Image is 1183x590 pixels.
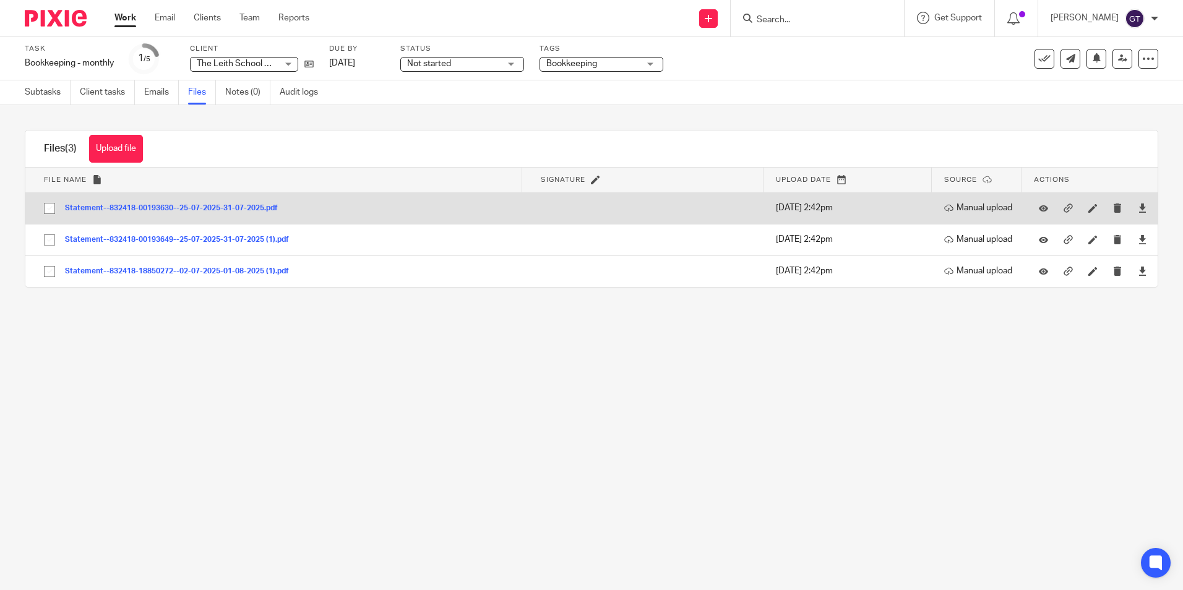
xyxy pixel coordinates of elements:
img: svg%3E [1125,9,1145,28]
a: Notes (0) [225,80,270,105]
a: Download [1138,265,1147,277]
p: Manual upload [944,202,1015,214]
p: [DATE] 2:42pm [776,233,926,246]
h1: Files [44,142,77,155]
label: Client [190,44,314,54]
a: Download [1138,233,1147,246]
a: Work [114,12,136,24]
a: Client tasks [80,80,135,105]
label: Tags [540,44,663,54]
span: Get Support [934,14,982,22]
input: Select [38,197,61,220]
span: Upload date [776,176,831,183]
span: The Leith School Of Art [197,59,288,68]
span: [DATE] [329,59,355,67]
label: Status [400,44,524,54]
p: [DATE] 2:42pm [776,265,926,277]
button: Statement--832418-18850272--02-07-2025-01-08-2025 (1).pdf [65,267,298,276]
input: Select [38,228,61,252]
button: Statement--832418-00193649--25-07-2025-31-07-2025 (1).pdf [65,236,298,244]
span: Actions [1034,176,1070,183]
p: Manual upload [944,265,1015,277]
a: Subtasks [25,80,71,105]
span: Source [944,176,977,183]
img: Pixie [25,10,87,27]
span: (3) [65,143,77,153]
a: Download [1138,202,1147,214]
span: Signature [541,176,585,183]
a: Email [155,12,175,24]
label: Task [25,44,114,54]
p: Manual upload [944,233,1015,246]
input: Search [755,15,867,26]
a: Team [239,12,260,24]
p: [PERSON_NAME] [1051,12,1119,24]
span: Not started [407,59,451,68]
a: Clients [194,12,221,24]
span: File name [44,176,87,183]
a: Emails [144,80,179,105]
button: Statement--832418-00193630--25-07-2025-31-07-2025.pdf [65,204,287,213]
span: Bookkeeping [546,59,597,68]
div: 1 [138,51,150,66]
input: Select [38,260,61,283]
a: Reports [278,12,309,24]
a: Audit logs [280,80,327,105]
label: Due by [329,44,385,54]
a: Files [188,80,216,105]
p: [DATE] 2:42pm [776,202,926,214]
small: /5 [144,56,150,62]
div: Bookkeeping - monthly [25,57,114,69]
button: Upload file [89,135,143,163]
